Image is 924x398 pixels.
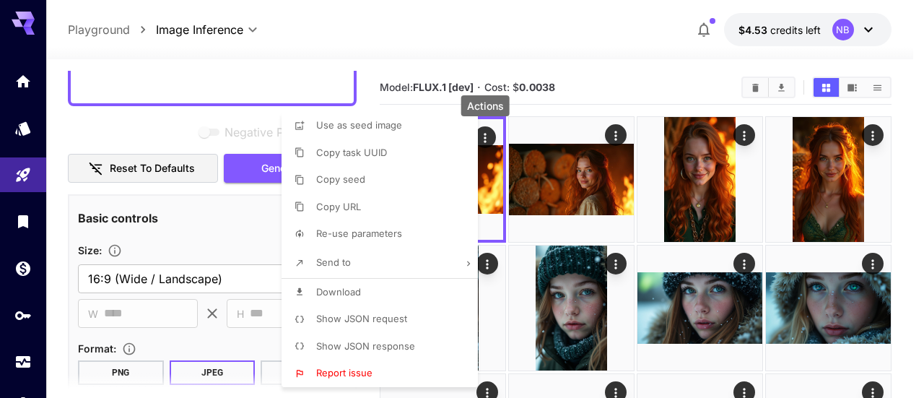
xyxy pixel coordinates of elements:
[316,286,361,298] span: Download
[316,119,402,131] span: Use as seed image
[316,367,372,378] span: Report issue
[316,313,407,324] span: Show JSON request
[316,201,361,212] span: Copy URL
[316,147,387,158] span: Copy task UUID
[316,256,351,268] span: Send to
[461,95,510,116] div: Actions
[316,340,415,352] span: Show JSON response
[316,228,402,239] span: Re-use parameters
[316,173,365,185] span: Copy seed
